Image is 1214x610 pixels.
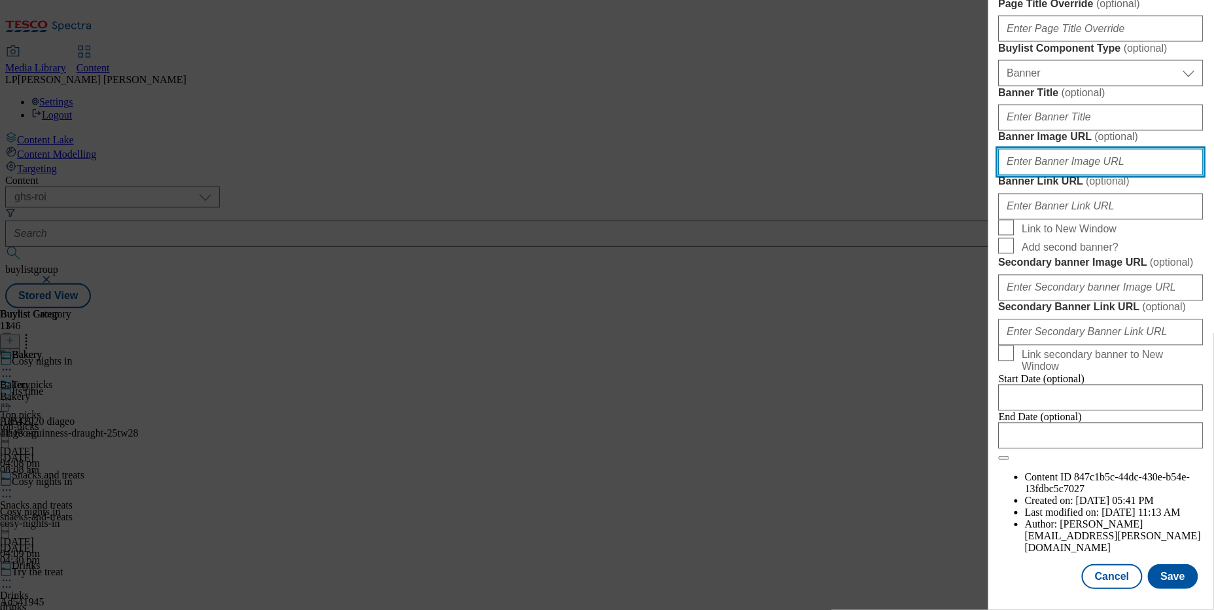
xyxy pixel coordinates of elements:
[999,42,1204,55] label: Buylist Component Type
[999,319,1204,346] input: Enter Secondary Banner Link URL
[1062,87,1106,98] span: ( optional )
[1025,471,1190,494] span: 847c1b5c-44dc-430e-b54e-13fdbc5c7027
[1025,471,1204,495] li: Content ID
[999,301,1204,314] label: Secondary Banner Link URL
[999,275,1204,301] input: Enter Secondary banner Image URL
[999,16,1204,42] input: Enter Page Title Override
[999,411,1082,422] span: End Date (optional)
[999,385,1204,411] input: Enter Date
[999,131,1204,144] label: Banner Image URL
[999,257,1204,270] label: Secondary banner Image URL
[1148,564,1198,589] button: Save
[999,175,1204,188] label: Banner Link URL
[1086,176,1130,187] span: ( optional )
[1025,518,1204,554] li: Author:
[999,373,1085,384] span: Start Date (optional)
[999,149,1204,175] input: Enter Banner Image URL
[1124,43,1168,54] span: ( optional )
[1076,495,1154,506] span: [DATE] 05:41 PM
[1022,242,1119,254] span: Add second banner?
[1025,495,1204,507] li: Created on:
[999,86,1204,99] label: Banner Title
[1151,257,1194,268] span: ( optional )
[999,423,1204,449] input: Enter Date
[1143,302,1187,313] span: ( optional )
[1022,224,1117,236] span: Link to New Window
[999,105,1204,131] input: Enter Banner Title
[1025,507,1204,518] li: Last modified on:
[1102,507,1181,518] span: [DATE] 11:13 AM
[999,194,1204,220] input: Enter Banner Link URL
[1095,132,1139,143] span: ( optional )
[1022,350,1198,373] span: Link secondary banner to New Window
[1025,518,1201,553] span: [PERSON_NAME][EMAIL_ADDRESS][PERSON_NAME][DOMAIN_NAME]
[1082,564,1142,589] button: Cancel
